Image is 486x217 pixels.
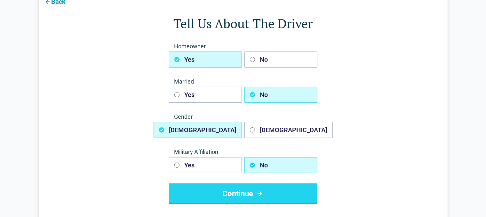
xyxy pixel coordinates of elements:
[244,87,317,103] button: No
[169,157,242,173] button: Yes
[169,52,242,68] button: Yes
[64,14,422,32] h1: Tell Us About The Driver
[169,43,317,50] span: Homeowner
[244,122,333,138] button: [DEMOGRAPHIC_DATA]
[169,183,317,204] button: Continue
[154,122,242,138] button: [DEMOGRAPHIC_DATA]
[244,157,317,173] button: No
[244,52,317,68] button: No
[169,78,317,85] span: Married
[169,148,317,156] span: Military Affiliation
[169,113,317,121] span: Gender
[169,87,242,103] button: Yes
